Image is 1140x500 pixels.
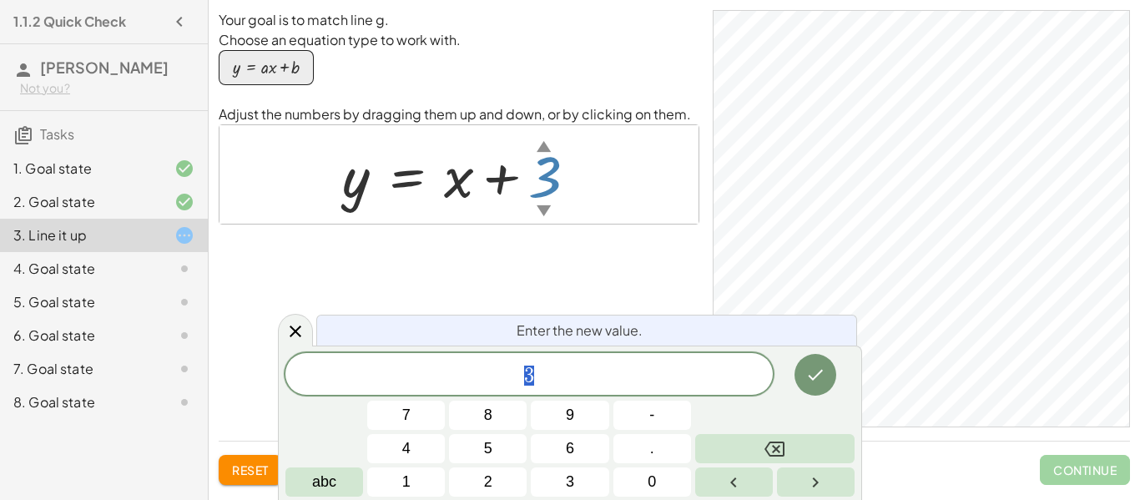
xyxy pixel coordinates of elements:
[367,401,445,430] button: 7
[13,159,148,179] div: 1. Goal state
[219,104,699,124] p: Adjust the numbers by dragging them up and down, or by clicking on them.
[484,471,492,493] span: 2
[695,467,773,497] button: Left arrow
[219,10,699,30] p: Your goal is to match line g.
[713,10,1130,427] div: GeoGebra Classic
[537,135,551,156] div: ▲
[402,404,411,427] span: 7
[13,12,126,32] h4: 1.1.2 Quick Check
[449,401,527,430] button: 8
[714,11,1129,427] canvas: Graphics View 1
[174,292,194,312] i: Task not started.
[20,80,194,97] div: Not you?
[484,437,492,460] span: 5
[650,437,654,460] span: .
[174,259,194,279] i: Task not started.
[13,225,148,245] div: 3. Line it up
[219,455,282,485] button: Reset
[613,401,691,430] button: Negative
[537,199,551,220] div: ▼
[232,462,269,477] span: Reset
[613,434,691,463] button: .
[531,467,608,497] button: 3
[174,359,194,379] i: Task not started.
[219,30,699,50] p: Choose an equation type to work with.
[484,404,492,427] span: 8
[449,467,527,497] button: 2
[695,434,855,463] button: Backspace
[517,321,643,341] span: Enter the new value.
[649,404,654,427] span: -
[566,404,574,427] span: 9
[40,58,169,77] span: [PERSON_NAME]
[566,471,574,493] span: 3
[13,259,148,279] div: 4. Goal state
[174,159,194,179] i: Task finished and correct.
[367,467,445,497] button: 1
[402,437,411,460] span: 4
[312,471,336,493] span: abc
[40,125,74,143] span: Tasks
[794,354,836,396] button: Done
[174,326,194,346] i: Task not started.
[566,437,574,460] span: 6
[285,467,363,497] button: Alphabet
[174,392,194,412] i: Task not started.
[613,467,691,497] button: 0
[13,326,148,346] div: 6. Goal state
[449,434,527,463] button: 5
[531,434,608,463] button: 6
[531,401,608,430] button: 9
[648,471,656,493] span: 0
[777,467,855,497] button: Right arrow
[13,292,148,312] div: 5. Goal state
[367,434,445,463] button: 4
[13,359,148,379] div: 7. Goal state
[174,225,194,245] i: Task started.
[524,366,534,386] span: 3
[174,192,194,212] i: Task finished and correct.
[402,471,411,493] span: 1
[13,192,148,212] div: 2. Goal state
[13,392,148,412] div: 8. Goal state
